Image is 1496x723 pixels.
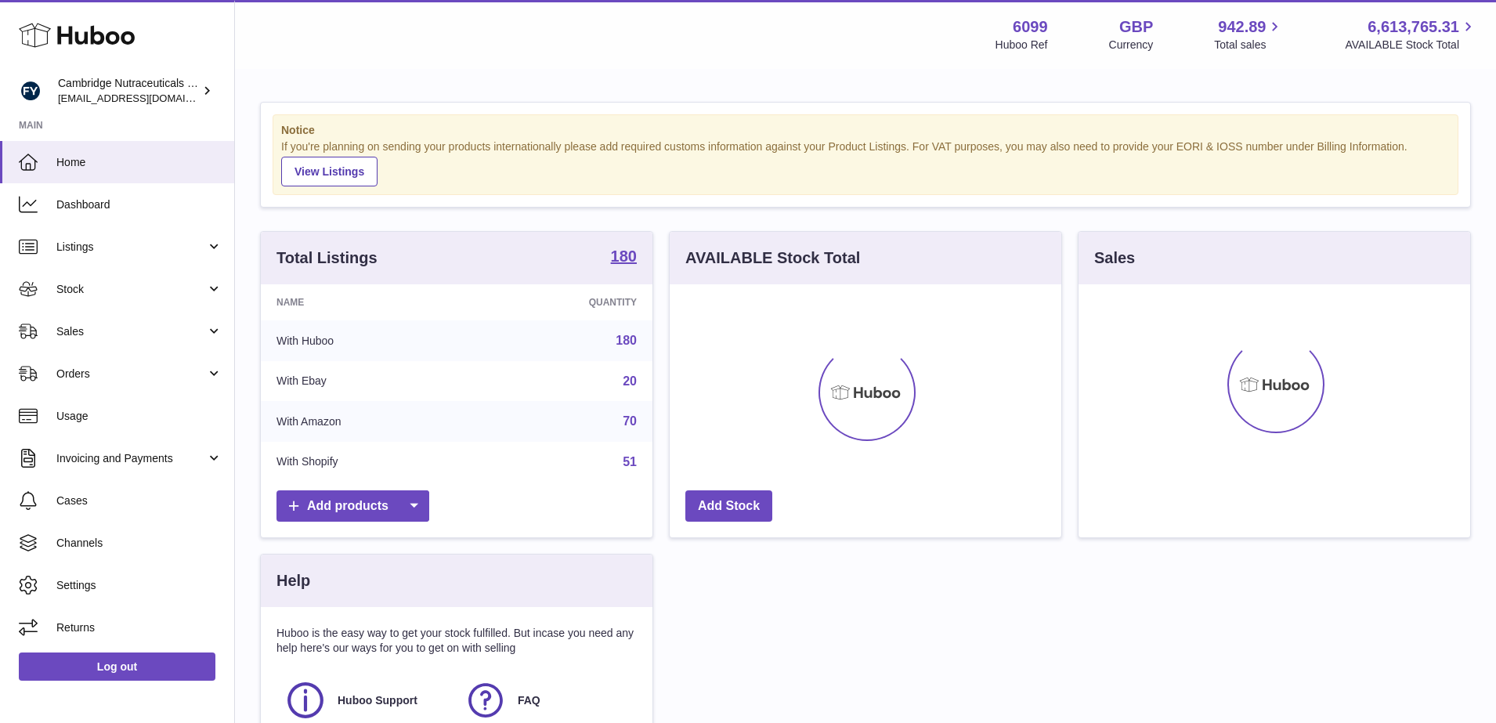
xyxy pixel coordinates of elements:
span: Listings [56,240,206,255]
span: Channels [56,536,222,551]
span: Cases [56,493,222,508]
span: 942.89 [1218,16,1266,38]
strong: Notice [281,123,1450,138]
td: With Amazon [261,401,475,442]
th: Quantity [475,284,652,320]
a: Huboo Support [284,679,449,721]
h3: Help [276,570,310,591]
span: Settings [56,578,222,593]
td: With Ebay [261,361,475,402]
h3: AVAILABLE Stock Total [685,248,860,269]
span: Orders [56,367,206,381]
strong: GBP [1119,16,1153,38]
a: 180 [611,248,637,267]
a: Log out [19,653,215,681]
a: 942.89 Total sales [1214,16,1284,52]
a: Add Stock [685,490,772,522]
a: 70 [623,414,637,428]
span: Dashboard [56,197,222,212]
p: Huboo is the easy way to get your stock fulfilled. But incase you need any help here's our ways f... [276,626,637,656]
span: Sales [56,324,206,339]
strong: 6099 [1013,16,1048,38]
a: 6,613,765.31 AVAILABLE Stock Total [1345,16,1477,52]
a: 51 [623,455,637,468]
span: Total sales [1214,38,1284,52]
span: Returns [56,620,222,635]
div: If you're planning on sending your products internationally please add required customs informati... [281,139,1450,186]
span: 6,613,765.31 [1368,16,1459,38]
div: Currency [1109,38,1154,52]
h3: Total Listings [276,248,378,269]
span: Usage [56,409,222,424]
td: With Shopify [261,442,475,483]
span: AVAILABLE Stock Total [1345,38,1477,52]
img: internalAdmin-6099@internal.huboo.com [19,79,42,103]
strong: 180 [611,248,637,264]
a: 180 [616,334,637,347]
h3: Sales [1094,248,1135,269]
div: Huboo Ref [996,38,1048,52]
span: Huboo Support [338,693,417,708]
div: Cambridge Nutraceuticals Ltd [58,76,199,106]
a: FAQ [464,679,629,721]
span: Home [56,155,222,170]
span: Invoicing and Payments [56,451,206,466]
span: FAQ [518,693,540,708]
th: Name [261,284,475,320]
span: Stock [56,282,206,297]
a: View Listings [281,157,378,186]
td: With Huboo [261,320,475,361]
span: [EMAIL_ADDRESS][DOMAIN_NAME] [58,92,230,104]
a: 20 [623,374,637,388]
a: Add products [276,490,429,522]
